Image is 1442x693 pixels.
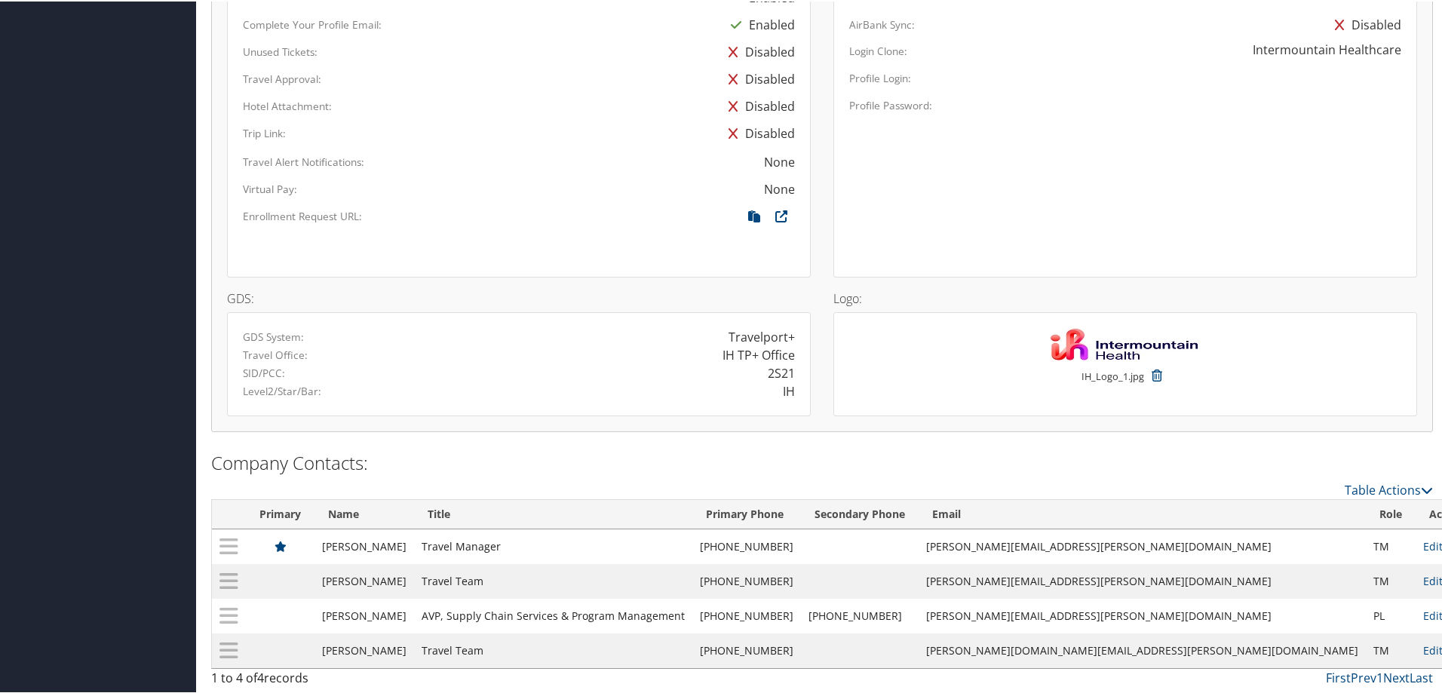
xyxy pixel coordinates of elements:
a: Table Actions [1345,480,1433,497]
th: Primary Phone [692,498,801,528]
td: [PERSON_NAME] [314,528,414,563]
div: None [764,179,795,197]
th: Role [1366,498,1416,528]
td: [PERSON_NAME][EMAIL_ADDRESS][PERSON_NAME][DOMAIN_NAME] [919,528,1366,563]
td: AVP, Supply Chain Services & Program Management [414,597,692,632]
label: Travel Alert Notifications: [243,153,364,168]
td: Travel Team [414,563,692,597]
h4: Logo: [833,291,1417,303]
td: [PHONE_NUMBER] [692,528,801,563]
label: Unused Tickets: [243,43,318,58]
td: [PERSON_NAME] [314,563,414,597]
div: Travelport+ [729,327,795,345]
div: IH TP+ Office [723,345,795,363]
label: Virtual Pay: [243,180,297,195]
label: Hotel Attachment: [243,97,332,112]
a: Next [1383,668,1410,685]
th: Name [314,498,414,528]
img: IH_Logo_1.jpg [1050,327,1201,360]
th: Title [414,498,692,528]
td: [PERSON_NAME] [314,632,414,667]
td: Travel Manager [414,528,692,563]
td: [PERSON_NAME] [314,597,414,632]
td: TM [1366,632,1416,667]
span: 4 [257,668,264,685]
label: AirBank Sync: [849,16,915,31]
td: [PERSON_NAME][EMAIL_ADDRESS][PERSON_NAME][DOMAIN_NAME] [919,563,1366,597]
label: GDS System: [243,328,304,343]
small: IH_Logo_1.jpg [1081,368,1144,397]
td: PL [1366,597,1416,632]
div: Disabled [721,118,795,146]
label: Trip Link: [243,124,286,140]
div: Disabled [721,91,795,118]
label: Profile Password: [849,97,932,112]
td: [PERSON_NAME][EMAIL_ADDRESS][PERSON_NAME][DOMAIN_NAME] [919,597,1366,632]
a: 1 [1376,668,1383,685]
td: [PHONE_NUMBER] [692,597,801,632]
div: Disabled [1327,10,1401,37]
th: Primary [246,498,314,528]
div: 1 to 4 of records [211,667,500,693]
h4: GDS: [227,291,811,303]
label: Complete Your Profile Email: [243,16,382,31]
label: Profile Login: [849,69,911,84]
label: Login Clone: [849,42,907,57]
div: None [764,152,795,170]
label: Level2/Star/Bar: [243,382,321,397]
td: [PHONE_NUMBER] [692,563,801,597]
h2: Company Contacts: [211,449,1433,474]
div: Enabled [723,10,795,37]
td: TM [1366,563,1416,597]
label: Enrollment Request URL: [243,207,362,222]
div: Disabled [721,37,795,64]
div: IH [783,381,795,399]
td: [PERSON_NAME][DOMAIN_NAME][EMAIL_ADDRESS][PERSON_NAME][DOMAIN_NAME] [919,632,1366,667]
th: Secondary Phone [801,498,919,528]
td: [PHONE_NUMBER] [692,632,801,667]
a: First [1326,668,1351,685]
td: Travel Team [414,632,692,667]
td: TM [1366,528,1416,563]
td: [PHONE_NUMBER] [801,597,919,632]
div: Intermountain Healthcare [1253,39,1401,57]
label: Travel Office: [243,346,308,361]
div: 2S21 [768,363,795,381]
a: Last [1410,668,1433,685]
label: Travel Approval: [243,70,321,85]
label: SID/PCC: [243,364,285,379]
th: Email [919,498,1366,528]
a: Prev [1351,668,1376,685]
div: Disabled [721,64,795,91]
